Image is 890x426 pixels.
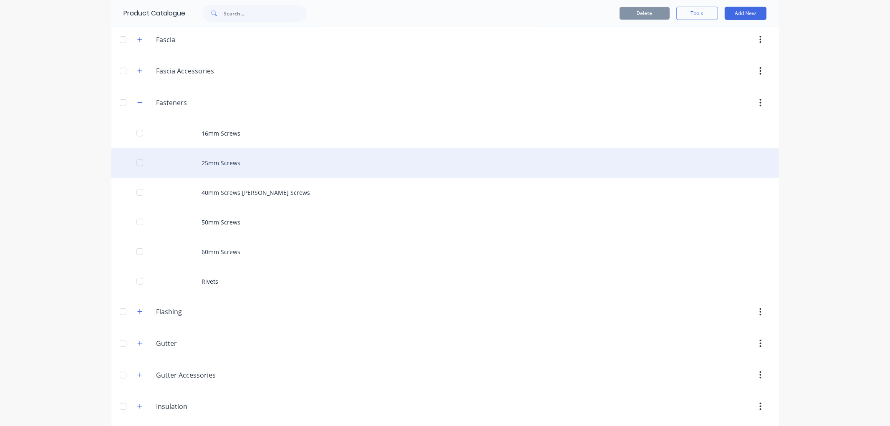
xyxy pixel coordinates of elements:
[156,401,255,411] input: Enter category name
[111,178,779,207] div: 40mm Screws [PERSON_NAME] Screws
[676,7,718,20] button: Tools
[111,148,779,178] div: 25mm Screws
[156,35,255,45] input: Enter category name
[156,98,255,108] input: Enter category name
[111,118,779,148] div: 16mm Screws
[620,7,670,20] button: Delete
[111,207,779,237] div: 50mm Screws
[156,307,255,317] input: Enter category name
[156,338,255,348] input: Enter category name
[156,370,255,380] input: Enter category name
[156,66,255,76] input: Enter category name
[725,7,766,20] button: Add New
[111,237,779,267] div: 60mm Screws
[224,5,307,22] input: Search...
[111,267,779,296] div: Rivets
